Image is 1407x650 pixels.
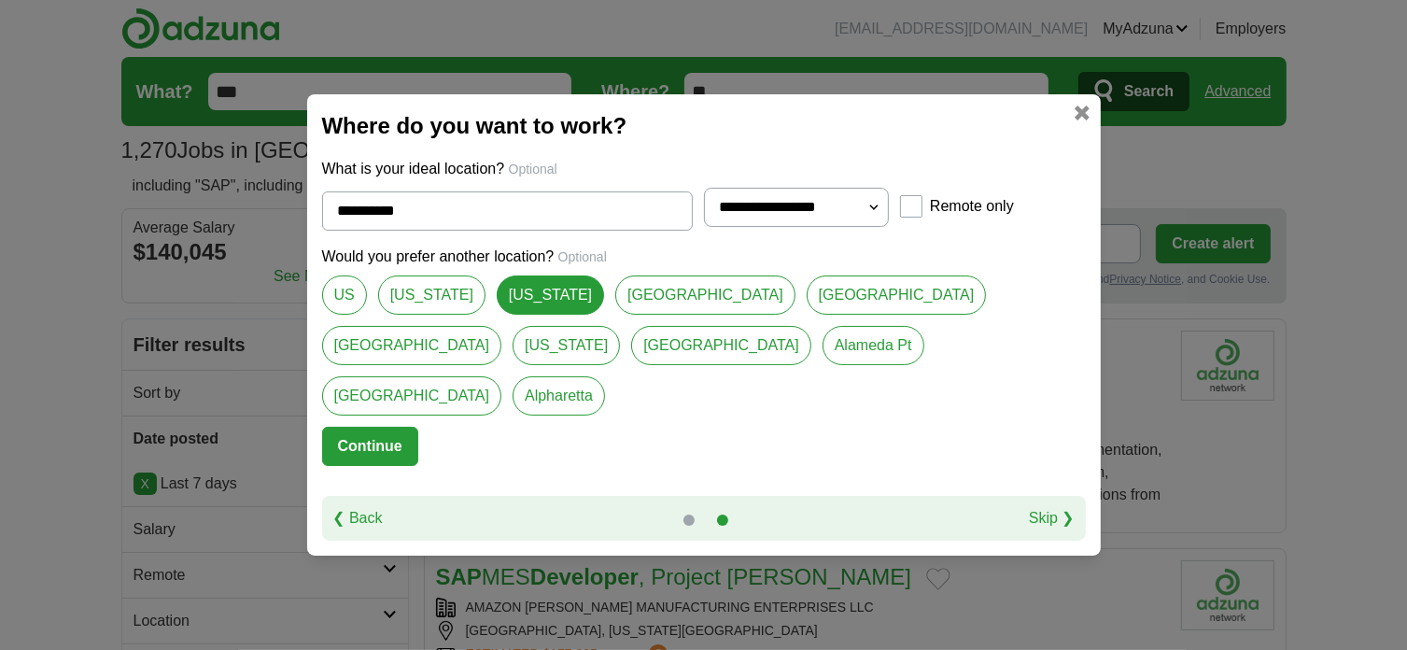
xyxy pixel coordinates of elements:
[322,158,1086,180] p: What is your ideal location?
[509,162,557,177] span: Optional
[807,276,987,315] a: [GEOGRAPHIC_DATA]
[333,507,383,530] a: ❮ Back
[558,249,607,264] span: Optional
[1029,507,1075,530] a: Skip ❯
[378,276,485,315] a: [US_STATE]
[930,195,1014,218] label: Remote only
[322,276,367,315] a: US
[322,376,502,416] a: [GEOGRAPHIC_DATA]
[497,276,604,315] a: [US_STATE]
[322,427,418,466] button: Continue
[322,326,502,365] a: [GEOGRAPHIC_DATA]
[513,326,620,365] a: [US_STATE]
[513,376,605,416] a: Alpharetta
[322,109,1086,143] h2: Where do you want to work?
[823,326,924,365] a: Alameda Pt
[615,276,795,315] a: [GEOGRAPHIC_DATA]
[631,326,811,365] a: [GEOGRAPHIC_DATA]
[322,246,1086,268] p: Would you prefer another location?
